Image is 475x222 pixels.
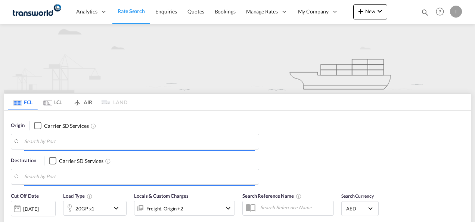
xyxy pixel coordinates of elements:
[24,136,255,147] input: Search by Port
[4,24,471,93] img: new-FCL.png
[24,171,255,182] input: Search by Port
[87,193,93,199] md-icon: Select multiple loads to view rates
[257,202,333,213] input: Search Reference Name
[8,94,127,110] md-pagination-wrapper: Use the left and right arrow keys to navigate between tabs
[356,8,384,14] span: New
[63,193,93,199] span: Load Type
[434,5,450,19] div: Help
[246,8,278,15] span: Manage Rates
[421,8,429,19] div: icon-magnify
[346,205,367,212] span: AED
[11,201,56,216] div: [DATE]
[105,158,111,164] md-icon: Unchecked: Search for CY (Container Yard) services for all selected carriers.Checked : Search for...
[75,203,94,214] div: 20GP x1
[450,6,462,18] div: I
[44,122,89,130] div: Carrier SD Services
[434,5,446,18] span: Help
[356,7,365,16] md-icon: icon-plus 400-fg
[421,8,429,16] md-icon: icon-magnify
[63,201,127,216] div: 20GP x1icon-chevron-down
[38,94,68,110] md-tab-item: LCL
[8,94,38,110] md-tab-item: FCL
[118,8,145,14] span: Rate Search
[353,4,387,19] button: icon-plus 400-fgNewicon-chevron-down
[134,193,189,199] span: Locals & Custom Charges
[59,157,103,165] div: Carrier SD Services
[187,8,204,15] span: Quotes
[345,203,375,214] md-select: Select Currency: د.إ AEDUnited Arab Emirates Dirham
[341,193,374,199] span: Search Currency
[23,206,38,212] div: [DATE]
[298,8,329,15] span: My Company
[49,157,103,165] md-checkbox: Checkbox No Ink
[146,203,183,214] div: Freight Origin Destination Dock Stuffing
[242,193,302,199] span: Search Reference Name
[34,122,89,130] md-checkbox: Checkbox No Ink
[11,3,62,20] img: f753ae806dec11f0841701cdfdf085c0.png
[11,122,24,129] span: Origin
[215,8,236,15] span: Bookings
[73,98,82,104] md-icon: icon-airplane
[155,8,177,15] span: Enquiries
[11,157,36,164] span: Destination
[224,204,233,213] md-icon: icon-chevron-down
[375,7,384,16] md-icon: icon-chevron-down
[134,201,235,216] div: Freight Origin Destination Dock Stuffingicon-chevron-down
[76,8,97,15] span: Analytics
[68,94,97,110] md-tab-item: AIR
[11,193,39,199] span: Cut Off Date
[296,193,302,199] md-icon: Your search will be saved by the below given name
[112,204,124,213] md-icon: icon-chevron-down
[90,123,96,129] md-icon: Unchecked: Search for CY (Container Yard) services for all selected carriers.Checked : Search for...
